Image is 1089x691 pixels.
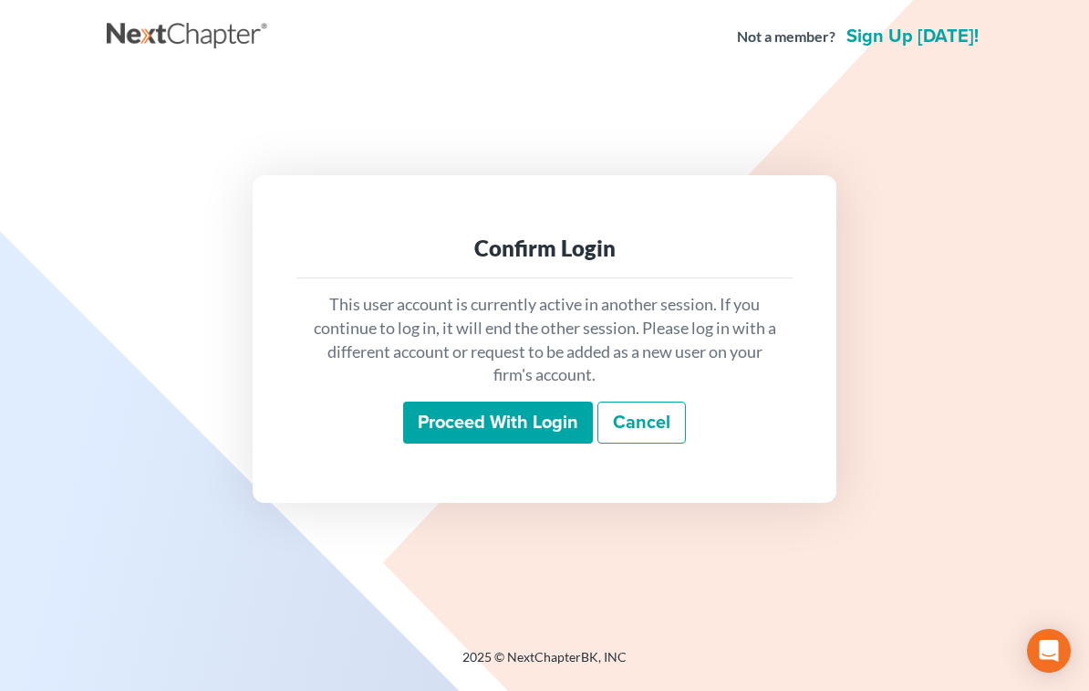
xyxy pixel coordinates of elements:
[107,648,982,681] div: 2025 © NextChapterBK, INC
[403,402,593,444] input: Proceed with login
[1027,629,1071,673] div: Open Intercom Messenger
[737,26,835,47] strong: Not a member?
[311,234,778,263] div: Confirm Login
[843,27,982,46] a: Sign up [DATE]!
[311,293,778,387] p: This user account is currently active in another session. If you continue to log in, it will end ...
[597,402,686,444] a: Cancel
